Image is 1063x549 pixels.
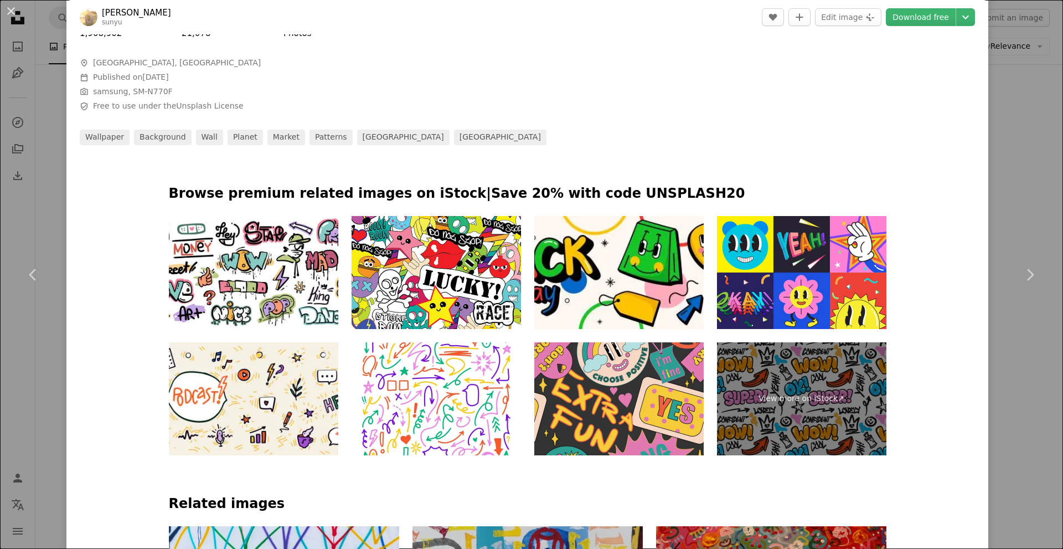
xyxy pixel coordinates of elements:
a: View more on iStock↗ [717,342,886,455]
a: [PERSON_NAME] [102,7,171,18]
a: Download free [886,8,956,26]
span: [GEOGRAPHIC_DATA], [GEOGRAPHIC_DATA] [93,58,261,69]
time: June 8, 2021 at 8:42:42 AM GMT+7 [142,73,168,81]
img: Hand drawn flat trendy cartoon set, Old school, cartoonish look, character, animation [717,216,886,329]
button: Like [762,8,784,26]
a: [GEOGRAPHIC_DATA] [454,130,546,145]
a: wall [196,130,223,145]
button: Add to Collection [788,8,811,26]
button: samsung, SM-N770F [93,86,173,98]
a: background [134,130,192,145]
button: Edit image [815,8,881,26]
img: Sticker art [352,216,521,329]
span: Published on [93,73,169,81]
img: Hand-drawn trendy cartoon background on the theme of black Friday vector illustration [534,216,704,329]
img: Arrows vector icons set. Hand drawn freehand different curved lines, swirls arrows. Doodle marker... [352,342,521,455]
a: [GEOGRAPHIC_DATA] [357,130,450,145]
img: Go to Sunguk Kim's profile [80,8,97,26]
a: Next [997,222,1063,328]
img: Urban street art and graffiti with slogans and letterings, emoticons and phrases. Vector drawing ... [169,216,338,329]
img: Podcast banner with logo and hand drawn design elements in doodle cartoon style [169,342,338,455]
a: planet [228,130,263,145]
h4: Related images [169,495,886,513]
a: Unsplash License [176,101,243,110]
img: 90 Cool Sticker Collage seamless Pattern. Millennium, Funky Background with Retro Colour Patches. [534,342,704,455]
a: sunyu [102,18,122,26]
a: patterns [309,130,353,145]
a: wallpaper [80,130,130,145]
span: Free to use under the [93,101,244,112]
a: market [267,130,305,145]
button: Choose download size [956,8,975,26]
p: Browse premium related images on iStock | Save 20% with code UNSPLASH20 [169,185,886,203]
